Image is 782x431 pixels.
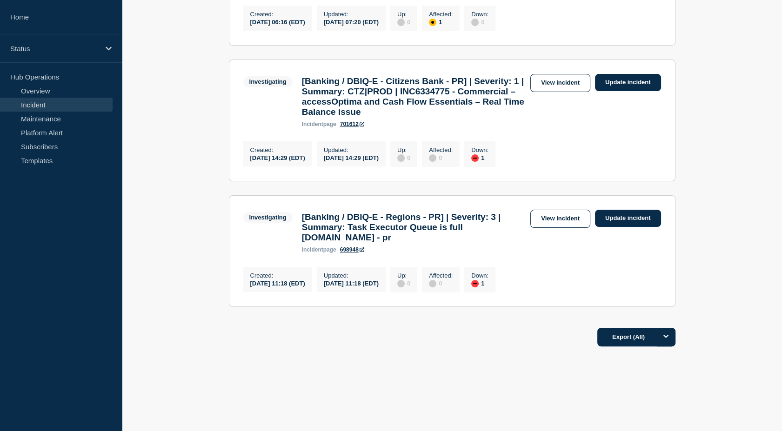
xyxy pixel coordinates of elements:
[471,11,488,18] p: Down :
[324,153,379,161] div: [DATE] 14:29 (EDT)
[302,246,336,253] p: page
[324,272,379,279] p: Updated :
[429,18,453,26] div: 1
[429,153,453,162] div: 0
[397,154,405,162] div: disabled
[250,146,305,153] p: Created :
[324,11,379,18] p: Updated :
[471,154,479,162] div: down
[243,212,293,223] span: Investigating
[397,11,410,18] p: Up :
[340,246,364,253] a: 698948
[324,18,379,26] div: [DATE] 07:20 (EDT)
[657,328,675,346] button: Options
[429,154,436,162] div: disabled
[429,272,453,279] p: Affected :
[340,121,364,127] a: 701612
[302,121,336,127] p: page
[597,328,675,346] button: Export (All)
[595,74,661,91] a: Update incident
[302,212,526,243] h3: [Banking / DBIQ-E - Regions - PR] | Severity: 3 | Summary: Task Executor Queue is full [DOMAIN_NA...
[250,272,305,279] p: Created :
[302,246,323,253] span: incident
[302,76,526,117] h3: [Banking / DBIQ-E - Citizens Bank - PR] | Severity: 1 | Summary: CTZ|PROD | INC6334775 - Commerci...
[397,153,410,162] div: 0
[429,146,453,153] p: Affected :
[250,279,305,287] div: [DATE] 11:18 (EDT)
[471,19,479,26] div: disabled
[397,280,405,287] div: disabled
[397,18,410,26] div: 0
[324,146,379,153] p: Updated :
[243,76,293,87] span: Investigating
[471,18,488,26] div: 0
[471,146,488,153] p: Down :
[250,11,305,18] p: Created :
[324,279,379,287] div: [DATE] 11:18 (EDT)
[595,210,661,227] a: Update incident
[429,19,436,26] div: affected
[250,18,305,26] div: [DATE] 06:16 (EDT)
[10,45,100,53] p: Status
[429,279,453,287] div: 0
[302,121,323,127] span: incident
[471,279,488,287] div: 1
[397,146,410,153] p: Up :
[530,210,590,228] a: View incident
[397,272,410,279] p: Up :
[429,11,453,18] p: Affected :
[471,153,488,162] div: 1
[250,153,305,161] div: [DATE] 14:29 (EDT)
[397,19,405,26] div: disabled
[429,280,436,287] div: disabled
[471,272,488,279] p: Down :
[471,280,479,287] div: down
[530,74,590,92] a: View incident
[397,279,410,287] div: 0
